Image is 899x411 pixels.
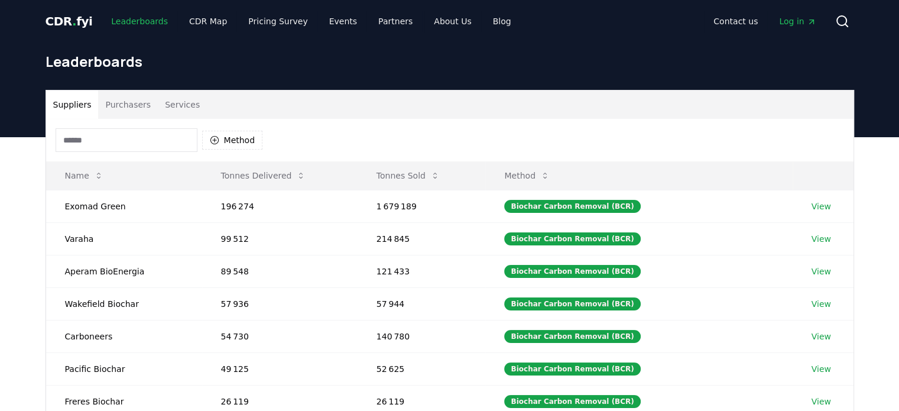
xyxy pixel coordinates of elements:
[812,266,831,277] a: View
[812,233,831,245] a: View
[504,395,640,408] div: Biochar Carbon Removal (BCR)
[202,190,358,222] td: 196 274
[46,320,202,352] td: Carboneers
[98,90,158,119] button: Purchasers
[46,255,202,287] td: Aperam BioEnergia
[369,11,422,32] a: Partners
[212,164,316,187] button: Tonnes Delivered
[202,320,358,352] td: 54 730
[779,15,816,27] span: Log in
[483,11,521,32] a: Blog
[424,11,481,32] a: About Us
[770,11,825,32] a: Log in
[46,352,202,385] td: Pacific Biochar
[46,287,202,320] td: Wakefield Biochar
[358,222,486,255] td: 214 845
[46,52,854,71] h1: Leaderboards
[102,11,177,32] a: Leaderboards
[504,265,640,278] div: Biochar Carbon Removal (BCR)
[158,90,207,119] button: Services
[504,232,640,245] div: Biochar Carbon Removal (BCR)
[358,320,486,352] td: 140 780
[56,164,113,187] button: Name
[358,287,486,320] td: 57 944
[358,190,486,222] td: 1 679 189
[504,363,640,376] div: Biochar Carbon Removal (BCR)
[358,352,486,385] td: 52 625
[812,396,831,407] a: View
[495,164,559,187] button: Method
[504,330,640,343] div: Biochar Carbon Removal (BCR)
[202,222,358,255] td: 99 512
[202,255,358,287] td: 89 548
[202,352,358,385] td: 49 125
[704,11,825,32] nav: Main
[504,200,640,213] div: Biochar Carbon Removal (BCR)
[102,11,520,32] nav: Main
[72,14,76,28] span: .
[812,363,831,375] a: View
[320,11,366,32] a: Events
[812,331,831,342] a: View
[202,287,358,320] td: 57 936
[367,164,449,187] button: Tonnes Sold
[46,14,93,28] span: CDR fyi
[704,11,767,32] a: Contact us
[812,298,831,310] a: View
[46,222,202,255] td: Varaha
[504,297,640,310] div: Biochar Carbon Removal (BCR)
[358,255,486,287] td: 121 433
[180,11,236,32] a: CDR Map
[812,200,831,212] a: View
[46,190,202,222] td: Exomad Green
[202,131,263,150] button: Method
[46,13,93,30] a: CDR.fyi
[46,90,99,119] button: Suppliers
[239,11,317,32] a: Pricing Survey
